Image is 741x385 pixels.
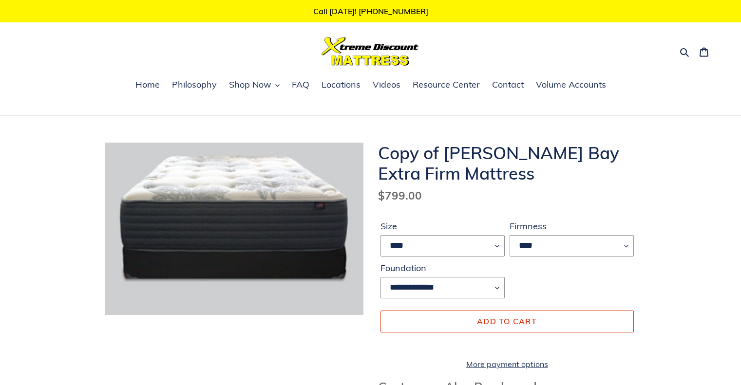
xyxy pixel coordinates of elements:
a: Locations [317,78,365,92]
a: Videos [368,78,405,92]
span: Volume Accounts [536,79,606,91]
span: $799.00 [378,188,422,202]
h1: Copy of [PERSON_NAME] Bay Extra Firm Mattress [378,143,636,183]
span: Videos [373,79,400,91]
img: Xtreme Discount Mattress [322,37,419,66]
a: Resource Center [408,78,485,92]
span: Locations [322,79,361,91]
a: Volume Accounts [531,78,611,92]
span: FAQ [292,79,309,91]
a: FAQ [287,78,314,92]
label: Size [380,220,505,233]
span: Shop Now [229,79,271,91]
a: Philosophy [167,78,222,92]
img: Copy of Chadwick Bay Extra Firm Mattress [105,143,363,314]
span: Add to cart [477,316,537,326]
button: Add to cart [380,311,634,332]
span: Philosophy [172,79,217,91]
span: Contact [492,79,524,91]
a: Home [131,78,165,92]
a: Contact [487,78,529,92]
label: Firmness [510,220,634,233]
span: Home [135,79,160,91]
button: Shop Now [224,78,285,92]
span: Resource Center [413,79,480,91]
label: Foundation [380,261,505,275]
a: More payment options [380,358,634,370]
